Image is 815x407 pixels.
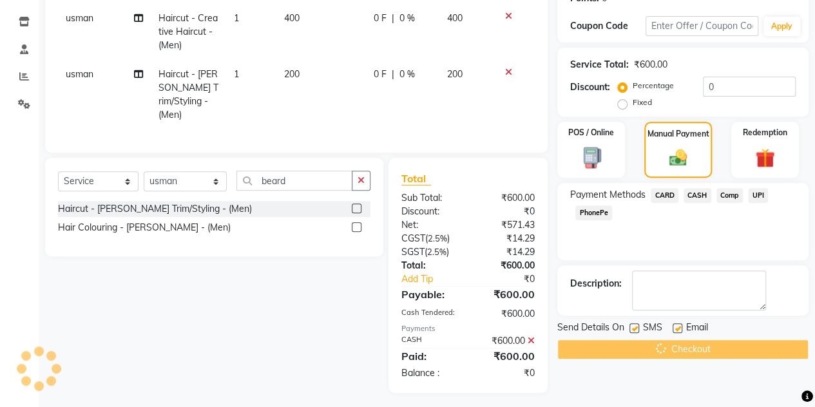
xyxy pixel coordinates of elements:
span: Haircut - [PERSON_NAME] Trim/Styling - (Men) [158,68,218,120]
span: | [392,68,394,81]
span: 0 % [399,12,415,25]
div: Service Total: [570,58,629,71]
a: Add Tip [392,272,481,286]
div: Hair Colouring - [PERSON_NAME] - (Men) [58,221,231,234]
label: Manual Payment [647,128,709,140]
div: ₹0 [468,205,544,218]
span: Payment Methods [570,188,646,202]
div: Payments [401,323,535,334]
label: Percentage [633,80,674,91]
div: Sub Total: [392,191,468,205]
div: CASH [392,334,468,348]
span: SMS [643,321,662,337]
span: 200 [284,68,300,80]
span: CGST [401,232,425,244]
label: Fixed [633,97,652,108]
div: Total: [392,259,468,272]
div: ₹600.00 [634,58,667,71]
label: Redemption [743,127,787,138]
span: PhonePe [575,205,612,220]
span: 2.5% [427,247,446,257]
input: Search or Scan [236,171,352,191]
img: _pos-terminal.svg [575,146,607,169]
span: SGST [401,246,425,258]
div: ₹14.29 [468,245,544,259]
div: Cash Tendered: [392,307,468,321]
span: CASH [684,188,711,203]
div: ₹600.00 [468,191,544,205]
span: Email [686,321,708,337]
span: | [392,12,394,25]
div: Discount: [570,80,610,94]
span: 1 [234,12,239,24]
span: CARD [651,188,678,203]
span: Total [401,172,431,185]
div: ₹600.00 [468,334,544,348]
span: usman [66,68,93,80]
div: Description: [570,277,622,290]
div: ₹600.00 [468,259,544,272]
div: Coupon Code [570,19,646,33]
div: ₹600.00 [468,348,544,364]
div: Payable: [392,287,468,302]
span: 400 [284,12,300,24]
div: ₹571.43 [468,218,544,232]
div: Net: [392,218,468,232]
div: ₹14.29 [468,232,544,245]
span: 400 [447,12,463,24]
button: Apply [763,17,800,36]
div: Paid: [392,348,468,364]
img: _gift.svg [749,146,781,170]
div: ₹0 [481,272,544,286]
div: ( ) [392,245,468,259]
div: Haircut - [PERSON_NAME] Trim/Styling - (Men) [58,202,252,216]
span: 1 [234,68,239,80]
div: Discount: [392,205,468,218]
span: 200 [447,68,463,80]
div: ( ) [392,232,468,245]
span: 2.5% [428,233,447,243]
span: Send Details On [557,321,624,337]
span: Comp [716,188,743,203]
label: POS / Online [568,127,614,138]
span: UPI [748,188,768,203]
div: Balance : [392,366,468,380]
div: ₹600.00 [468,287,544,302]
span: 0 % [399,68,415,81]
span: usman [66,12,93,24]
input: Enter Offer / Coupon Code [646,16,758,36]
span: Haircut - Creative Haircut - (Men) [158,12,218,51]
div: ₹0 [468,366,544,380]
img: _cash.svg [664,147,693,168]
span: 0 F [374,68,387,81]
div: ₹600.00 [468,307,544,321]
span: 0 F [374,12,387,25]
